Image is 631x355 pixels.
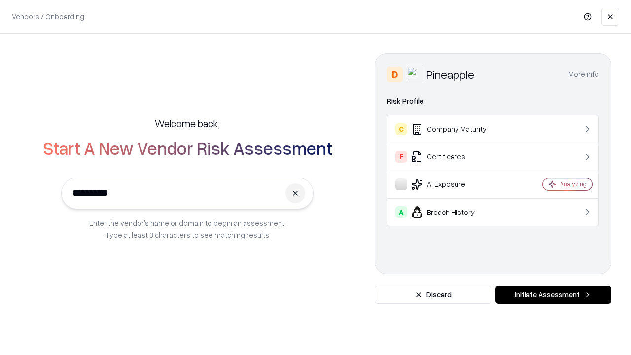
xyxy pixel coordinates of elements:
[495,286,611,304] button: Initiate Assessment
[426,67,474,82] div: Pineapple
[395,206,513,218] div: Breach History
[155,116,220,130] h5: Welcome back,
[89,217,286,241] p: Enter the vendor’s name or domain to begin an assessment. Type at least 3 characters to see match...
[395,206,407,218] div: A
[12,11,84,22] p: Vendors / Onboarding
[387,67,403,82] div: D
[395,151,513,163] div: Certificates
[395,123,513,135] div: Company Maturity
[560,180,587,188] div: Analyzing
[387,95,599,107] div: Risk Profile
[395,151,407,163] div: F
[568,66,599,83] button: More info
[395,123,407,135] div: C
[375,286,491,304] button: Discard
[407,67,422,82] img: Pineapple
[43,138,332,158] h2: Start A New Vendor Risk Assessment
[395,178,513,190] div: AI Exposure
